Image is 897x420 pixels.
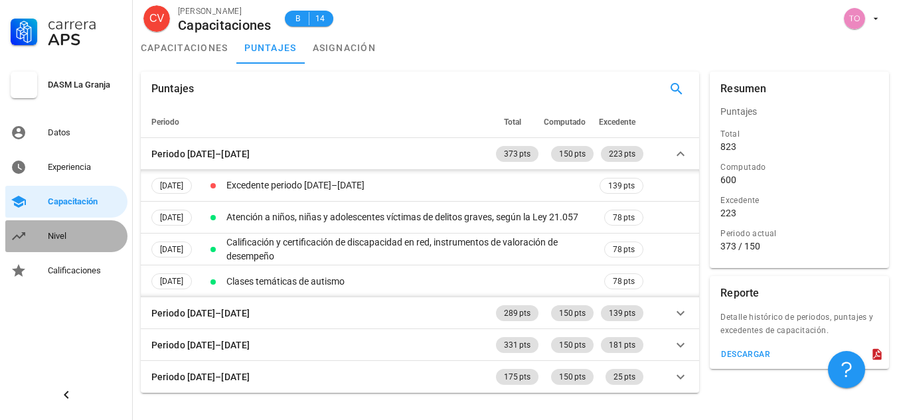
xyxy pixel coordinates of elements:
[599,117,635,127] span: Excedente
[236,32,305,64] a: puntajes
[5,151,127,183] a: Experiencia
[224,202,597,234] td: Atención a niños, niñas y adolescentes víctimas de delitos graves, según la Ley 21.057
[720,240,878,252] div: 373 / 150
[710,311,889,345] div: Detalle histórico de periodos, puntajes y excedentes de capacitación.
[178,5,272,18] div: [PERSON_NAME]
[710,96,889,127] div: Puntajes
[559,369,586,385] span: 150 pts
[720,127,878,141] div: Total
[559,305,586,321] span: 150 pts
[504,146,530,162] span: 373 pts
[48,196,122,207] div: Capacitación
[609,337,635,353] span: 181 pts
[48,231,122,242] div: Nivel
[844,8,865,29] div: avatar
[160,210,183,225] span: [DATE]
[613,369,635,385] span: 25 pts
[720,276,759,311] div: Reporte
[151,72,194,106] div: Puntajes
[720,207,736,219] div: 223
[224,170,597,202] td: Excedente periodo [DATE]–[DATE]
[151,117,179,127] span: Periodo
[151,370,250,384] div: Periodo [DATE]–[DATE]
[151,306,250,320] div: Periodo [DATE]–[DATE]
[504,369,530,385] span: 175 pts
[608,178,635,193] span: 139 pts
[720,350,770,359] div: descargar
[293,12,303,25] span: B
[5,255,127,287] a: Calificaciones
[224,234,597,265] td: Calificación y certificación de discapacidad en red, instrumentos de valoración de desempeño
[160,178,183,193] span: [DATE]
[48,265,122,276] div: Calificaciones
[613,243,635,256] span: 78 pts
[160,242,183,257] span: [DATE]
[559,337,586,353] span: 150 pts
[715,345,775,364] button: descargar
[613,211,635,224] span: 78 pts
[504,305,530,321] span: 289 pts
[504,337,530,353] span: 331 pts
[160,274,183,289] span: [DATE]
[151,147,250,161] div: Periodo [DATE]–[DATE]
[504,117,521,127] span: Total
[720,194,878,207] div: Excedente
[305,32,384,64] a: asignación
[493,106,541,138] th: Total
[596,106,646,138] th: Excedente
[141,106,493,138] th: Periodo
[315,12,325,25] span: 14
[609,305,635,321] span: 139 pts
[544,117,586,127] span: Computado
[149,5,164,32] span: CV
[48,16,122,32] div: Carrera
[720,72,766,106] div: Resumen
[720,141,736,153] div: 823
[720,174,736,186] div: 600
[143,5,170,32] div: avatar
[559,146,586,162] span: 150 pts
[178,18,272,33] div: Capacitaciones
[48,162,122,173] div: Experiencia
[5,220,127,252] a: Nivel
[5,117,127,149] a: Datos
[151,338,250,352] div: Periodo [DATE]–[DATE]
[48,127,122,138] div: Datos
[5,186,127,218] a: Capacitación
[720,227,878,240] div: Periodo actual
[48,32,122,48] div: APS
[609,146,635,162] span: 223 pts
[48,80,122,90] div: DASM La Granja
[133,32,236,64] a: capacitaciones
[613,275,635,288] span: 78 pts
[720,161,878,174] div: Computado
[541,106,596,138] th: Computado
[224,265,597,297] td: Clases temáticas de autismo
